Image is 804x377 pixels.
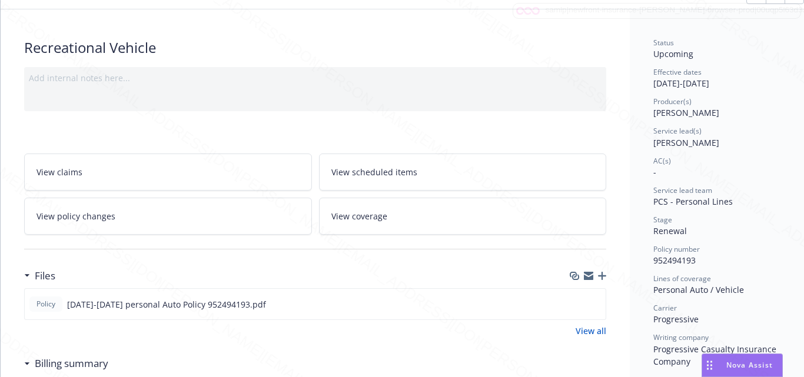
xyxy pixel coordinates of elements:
[24,38,606,58] div: Recreational Vehicle
[653,67,785,89] div: [DATE] - [DATE]
[726,360,773,370] span: Nova Assist
[653,343,779,367] span: Progressive Casualty Insurance Company
[653,126,702,136] span: Service lead(s)
[653,48,693,59] span: Upcoming
[653,38,674,48] span: Status
[653,185,712,195] span: Service lead team
[36,166,82,178] span: View claims
[29,72,602,84] div: Add internal notes here...
[24,154,312,191] a: View claims
[572,298,581,311] button: download file
[35,356,108,371] h3: Billing summary
[653,332,709,342] span: Writing company
[653,67,702,77] span: Effective dates
[67,298,266,311] span: [DATE]-[DATE] personal Auto Policy 952494193.pdf
[702,353,783,377] button: Nova Assist
[35,268,55,283] h3: Files
[653,156,671,166] span: AC(s)
[653,313,699,325] span: Progressive
[653,225,687,236] span: Renewal
[319,198,607,235] a: View coverage
[36,210,115,222] span: View policy changes
[576,325,606,337] a: View all
[590,298,601,311] button: preview file
[653,96,692,106] span: Producer(s)
[319,154,607,191] a: View scheduled items
[653,196,733,207] span: PCS - Personal Lines
[653,284,744,295] span: Personal Auto / Vehicle
[331,166,417,178] span: View scheduled items
[653,137,719,148] span: [PERSON_NAME]
[24,198,312,235] a: View policy changes
[653,215,672,225] span: Stage
[34,299,58,309] span: Policy
[653,303,677,313] span: Carrier
[653,107,719,118] span: [PERSON_NAME]
[24,268,55,283] div: Files
[702,354,717,376] div: Drag to move
[653,244,700,254] span: Policy number
[24,356,108,371] div: Billing summary
[653,255,696,266] span: 952494193
[653,166,656,178] span: -
[653,273,711,283] span: Lines of coverage
[331,210,387,222] span: View coverage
